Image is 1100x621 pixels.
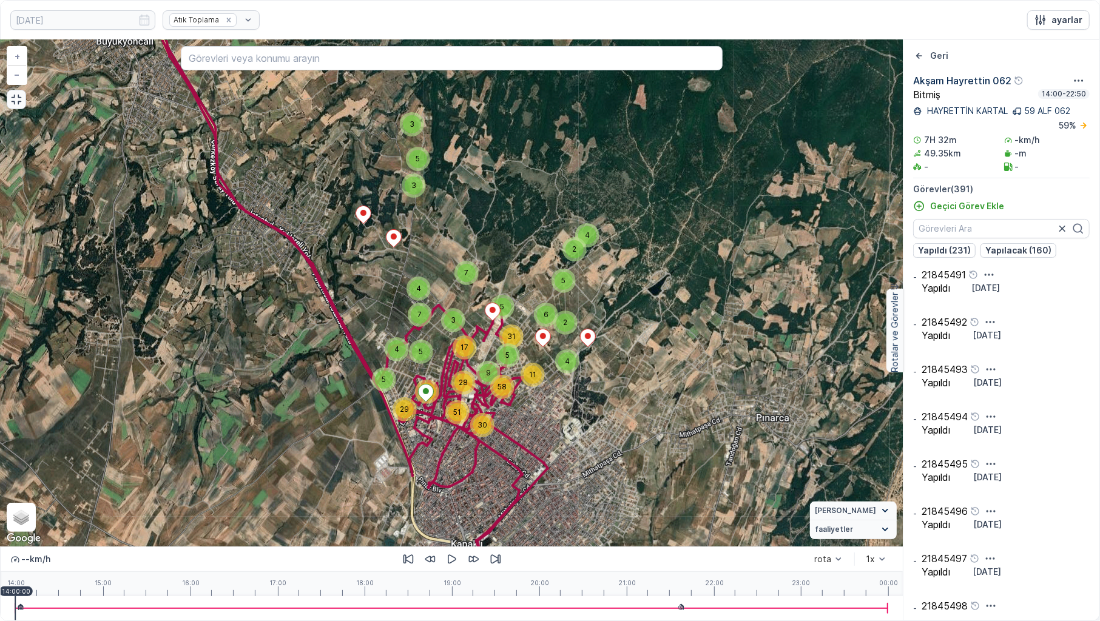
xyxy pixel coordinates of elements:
div: 1x [866,554,875,564]
div: Yardım Araç İkonu [970,601,980,611]
p: Yapıldı [922,283,950,294]
div: 51 [445,400,470,425]
p: 21845493 [922,364,968,375]
p: 20:00 [530,579,549,586]
p: [DATE] [971,282,1000,294]
p: - [1015,161,1019,173]
span: 4 [565,357,570,366]
div: 5 [490,295,515,319]
div: Yardım Araç İkonu [970,506,980,516]
p: 59 ALF 062 [1024,105,1070,117]
span: 7 [464,268,468,277]
p: [DATE] [973,471,1002,483]
p: 19:00 [444,579,461,586]
span: 4 [585,230,590,240]
p: - [913,414,917,424]
div: 4 [575,223,599,247]
a: Uzaklaştır [8,65,26,84]
span: 5 [500,302,504,311]
p: - [913,367,917,377]
input: dd/mm/yyyy [10,10,155,30]
a: Geri [913,50,948,62]
p: Bitmiş [913,89,940,100]
div: 7 [408,303,432,327]
img: Google [4,531,44,546]
p: [DATE] [973,329,1001,341]
p: - [924,161,928,173]
div: 2 [553,310,578,335]
p: 21845496 [922,506,968,517]
div: Yardım Araç İkonu [970,317,979,327]
p: 7H 32m [924,134,957,146]
div: 5 [406,147,430,171]
div: 5 [496,343,520,368]
div: Yardım Araç İkonu [970,412,980,421]
p: -m [1015,147,1027,159]
span: 28 [459,378,468,387]
p: Yapıldı (231) [918,244,971,257]
div: 17 [453,335,477,360]
span: 5 [416,154,420,163]
p: Yapıldı [922,425,950,435]
span: 3 [411,181,416,190]
div: 6 [534,303,558,327]
div: 11 [521,363,545,387]
p: Görevler ( 391 ) [913,183,1090,195]
p: Yapıldı [922,377,950,388]
span: 2 [572,244,576,253]
a: Layers [8,504,35,531]
p: Yapıldı [922,472,950,483]
button: Yapıldı (231) [913,243,976,258]
div: 5 [409,340,433,364]
p: 21845495 [922,458,968,469]
div: 4 [407,277,431,301]
div: 29 [393,397,417,421]
input: Görevleri Ara [913,219,1090,238]
div: Yardım Araç İkonu [968,270,978,280]
p: [DATE] [973,424,1002,436]
p: - [913,603,917,613]
p: 14:00:00 [2,588,30,595]
div: Yardım Araç İkonu [1014,76,1024,86]
p: 21845498 [922,600,968,611]
p: 21:00 [618,579,636,586]
p: 14:00 [7,579,25,586]
p: - [913,509,917,519]
input: Görevleri veya konumu arayın [181,46,722,70]
span: faaliyetler [815,525,853,534]
p: Rotalar ve Görevler [889,292,901,372]
p: 21845492 [922,317,967,327]
div: 7 [454,261,479,285]
span: [PERSON_NAME] [815,506,876,515]
p: Yapıldı [922,519,950,530]
p: 21845491 [922,269,966,280]
p: - [913,320,917,329]
span: 5 [505,351,510,360]
p: Yapılacak (160) [985,244,1051,257]
summary: [PERSON_NAME] [810,502,897,520]
p: [DATE] [973,566,1001,578]
p: Geçici Görev Ekle [930,200,1004,212]
div: Yardım Araç İkonu [970,554,979,563]
p: 15:00 [95,579,112,586]
span: 51 [453,408,461,417]
div: rota [814,554,831,564]
summary: faaliyetler [810,520,897,539]
span: 3 [410,119,414,129]
div: 9 [476,361,501,385]
p: 22:00 [705,579,724,586]
button: Yapılacak (160) [980,243,1056,258]
span: 7 [417,310,422,319]
span: 6 [544,310,548,319]
div: 30 [470,413,494,437]
div: 2 [562,237,587,261]
div: Yardım Araç İkonu [970,459,980,469]
span: 4 [394,344,399,354]
a: Geçici Görev Ekle [913,200,1004,212]
div: 3 [400,112,424,136]
div: 3 [441,308,465,332]
a: Bu bölgeyi Google Haritalar'da açın (yeni pencerede açılır) [4,531,44,546]
span: 11 [529,370,536,379]
p: 21845494 [922,411,968,422]
p: HAYRETTİN KARTAL [925,105,1008,117]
